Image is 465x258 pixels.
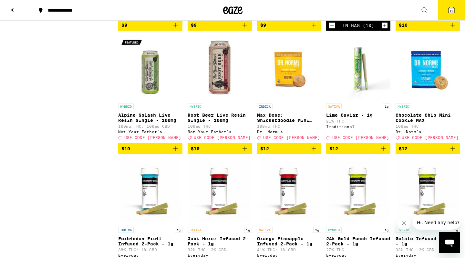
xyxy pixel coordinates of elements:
button: Add to bag [257,20,321,31]
p: 33% THC: 2% CBD [396,248,460,252]
iframe: Button to launch messaging window [439,232,460,253]
button: Add to bag [118,20,182,31]
p: 24k Gold Punch Infused 2-Pack - 1g [326,236,390,246]
button: Add to bag [188,143,252,154]
div: Everyday [188,253,252,257]
p: SATIVA [188,227,203,233]
a: Open page for Lime Caviar - 1g from Traditional [326,36,390,143]
button: Add to bag [396,143,460,154]
p: INDICA [118,227,134,233]
button: Increment [381,22,388,29]
p: Alpine Splash Live Resin Single - 100mg [118,113,182,123]
div: Dr. Norm's [396,130,460,134]
p: HYBRID [326,227,342,233]
p: Orange Pineapple Infused 2-Pack - 1g [257,236,321,246]
p: Max Dose: Snickerdoodle Mini Cookie - Indica [257,113,321,123]
div: Not Your Father's [118,130,182,134]
p: Lime Caviar - 1g [326,113,390,118]
p: 1g [452,227,460,233]
p: 100mg THC: 100mg CBD [118,124,182,128]
p: 32% THC: 2% CBD [188,248,252,252]
span: $9 [191,23,197,28]
div: Not Your Father's [188,130,252,134]
img: Everyday - Gelato Infused 2-Pack - 1g [396,159,460,224]
span: $12 [399,146,408,151]
p: HYBRID [118,104,134,109]
img: Not Your Father's - Root Beer Live Resin Single - 100mg [188,36,252,100]
div: Everyday [326,253,390,257]
a: Open page for Root Beer Live Resin Single - 100mg from Not Your Father's [188,36,252,143]
p: Chocolate Chip Mini Cookie MAX [396,113,460,123]
p: 100mg THC [188,124,252,128]
a: Open page for Alpine Splash Live Resin Single - 100mg from Not Your Father's [118,36,182,143]
span: USE CODE [PERSON_NAME] [194,136,251,140]
button: Add to bag [396,20,460,31]
span: USE CODE [PERSON_NAME] [402,136,459,140]
p: 21% THC [326,119,390,123]
div: Everyday [257,253,321,257]
p: INDICA [257,104,273,109]
span: USE CODE [PERSON_NAME] [124,136,181,140]
p: 38% THC: 1% CBD [118,248,182,252]
img: Everyday - 24k Gold Punch Infused 2-Pack - 1g [326,159,390,224]
button: Add to bag [257,143,321,154]
p: Gelato Infused 2-Pack - 1g [396,236,460,246]
span: $10 [191,146,200,151]
p: 1g [244,227,252,233]
img: Dr. Norm's - Max Dose: Snickerdoodle Mini Cookie - Indica [257,36,321,100]
span: $10 [399,23,408,28]
p: 41% THC: 1% CBD [257,248,321,252]
iframe: Close message [398,217,410,230]
div: Everyday [396,253,460,257]
p: Jack Herer Infused 2-Pack - 1g [188,236,252,246]
p: 1g [313,227,321,233]
p: HYBRID [396,227,411,233]
button: Add to bag [326,143,390,154]
span: $12 [260,146,269,151]
span: $9 [121,23,127,28]
div: Everyday [118,253,182,257]
button: Add to bag [188,20,252,31]
p: 27% THC [326,248,390,252]
p: 100mg THC [396,124,460,128]
img: Dr. Norm's - Chocolate Chip Mini Cookie MAX [396,36,460,100]
img: Everyday - Jack Herer Infused 2-Pack - 1g [188,159,252,224]
p: SATIVA [326,104,342,109]
a: Open page for Chocolate Chip Mini Cookie MAX from Dr. Norm's [396,36,460,143]
img: Everyday - Forbidden Fruit Infused 2-Pack - 1g [118,159,182,224]
button: 10 [438,0,465,20]
span: USE CODE [PERSON_NAME] [263,136,320,140]
span: 10 [449,9,453,13]
iframe: Message from company [413,215,460,230]
span: USE CODE [PERSON_NAME] [332,136,389,140]
span: $9 [260,23,266,28]
p: 1g [175,227,182,233]
div: In Bag (10) [342,23,374,28]
a: Open page for Max Dose: Snickerdoodle Mini Cookie - Indica from Dr. Norm's [257,36,321,143]
span: $10 [121,146,130,151]
p: 1g [383,227,390,233]
p: Forbidden Fruit Infused 2-Pack - 1g [118,236,182,246]
p: 1g [383,104,390,109]
p: Root Beer Live Resin Single - 100mg [188,113,252,123]
img: Traditional - Lime Caviar - 1g [326,36,390,100]
p: HYBRID [396,104,411,109]
div: Traditional [326,124,390,129]
button: Decrement [329,22,335,29]
img: Everyday - Orange Pineapple Infused 2-Pack - 1g [257,159,321,224]
p: HYBRID [188,104,203,109]
span: $12 [329,146,338,151]
div: Dr. Norm's [257,130,321,134]
p: SATIVA [257,227,273,233]
p: 108mg THC [257,124,321,128]
button: Add to bag [118,143,182,154]
img: Not Your Father's - Alpine Splash Live Resin Single - 100mg [118,36,182,100]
